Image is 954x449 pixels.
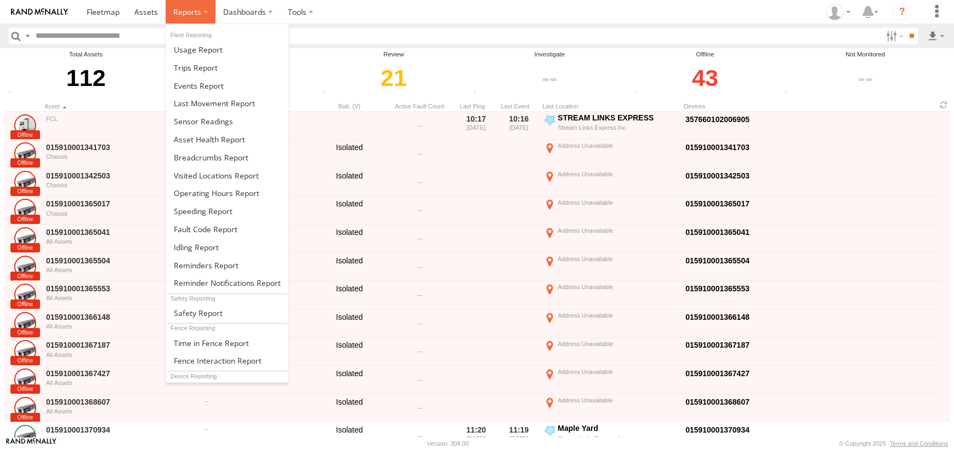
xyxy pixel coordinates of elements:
[14,171,36,193] a: Click to View Asset Details
[558,423,678,433] div: Maple Yard
[316,102,382,110] div: Batt. (V)
[166,202,288,220] a: Fleet Speed Report
[632,50,779,59] div: Offline
[542,339,679,365] label: Click to View Event Location
[685,143,749,152] a: Click to View Device Details
[685,228,749,237] a: Click to View Device Details
[685,341,749,349] a: Click to View Device Details
[46,227,196,237] a: 015910001365041
[937,100,950,110] span: Refresh
[166,130,288,148] a: Asset Health Report
[470,59,628,97] div: Click to filter by Investigate
[46,295,196,301] div: All Assets
[542,395,679,422] label: Click to View Event Location
[632,89,648,97] div: Assets that have not communicated at least once with the server in the last 48hrs
[320,59,468,97] div: Click to filter by Review
[542,310,679,337] label: Click to View Event Location
[542,113,679,139] label: Click to View Event Location
[542,198,679,224] label: Click to View Event Location
[387,102,452,110] div: Active Fault Count
[927,28,945,44] label: Export results as...
[685,284,749,293] a: Click to View Device Details
[166,274,288,292] a: Service Reminder Notifications Report
[5,89,22,97] div: Total number of Enabled and Paused Assets
[632,59,779,97] div: Click to filter by Offline
[11,8,68,16] img: rand-logo.svg
[470,50,628,59] div: Investigate
[685,369,749,378] a: Click to View Device Details
[558,124,678,131] div: Stream Links Express Inc
[685,115,749,124] a: Click to View Device Details
[46,312,196,322] a: 015910001366148
[46,182,196,188] div: Chassis
[14,340,36,362] a: Click to View Asset Details
[782,59,949,97] div: Click to filter by Not Monitored
[166,166,288,185] a: Visited Locations Report
[542,141,679,167] label: Click to View Event Location
[46,425,196,435] a: 015910001370934
[427,440,469,447] div: Version: 308.00
[23,28,32,44] label: Search Query
[320,89,336,97] div: Assets that have not communicated at least once with the server in the last 6hrs
[14,284,36,306] a: Click to View Asset Details
[166,148,288,166] a: Breadcrumbs Report
[46,397,196,407] a: 015910001368607
[14,425,36,447] a: Click to View Asset Details
[14,199,36,221] a: Click to View Asset Details
[542,367,679,393] label: Click to View Event Location
[14,369,36,390] a: Click to View Asset Details
[822,4,854,20] div: Cynthia Wong
[46,171,196,181] a: 015910001342503
[6,438,56,449] a: Visit our Website
[166,382,288,400] a: Device Health Report
[44,102,198,110] div: Click to Sort
[46,323,196,330] div: All Assets
[46,210,196,217] div: Chassis
[46,153,196,160] div: Chassis
[14,227,36,249] a: Click to View Asset Details
[166,41,288,59] a: Usage Report
[46,352,196,358] div: All Assets
[14,256,36,278] a: Click to View Asset Details
[558,435,678,442] div: Stream Links Express Inc
[320,50,468,59] div: Review
[470,89,487,97] div: Assets that have not communicated with the server in the last 24hrs
[542,226,679,252] label: Click to View Event Location
[499,102,538,110] div: Click to Sort
[558,113,678,123] div: STREAM LINKS EXPRESS
[684,102,837,110] div: Devices
[166,304,288,322] a: Safety Report
[46,436,196,442] div: All Assets
[685,425,749,434] a: Click to View Device Details
[457,113,495,139] div: 10:17 [DATE]
[14,397,36,419] a: Click to View Asset Details
[46,379,196,386] div: All Assets
[14,142,36,164] a: Click to View Asset Details
[46,256,196,266] a: 015910001365504
[46,340,196,350] a: 015910001367187
[499,113,538,139] div: 10:16 [DATE]
[542,102,679,110] div: Last Location
[457,102,495,110] div: Click to Sort
[46,116,196,122] div: FCL
[46,267,196,273] div: All Assets
[542,169,679,195] label: Click to View Event Location
[166,256,288,274] a: Reminders Report
[5,59,166,97] div: 112
[5,50,166,59] div: Total Assets
[46,284,196,293] a: 015910001365553
[893,3,911,21] i: ?
[839,440,948,447] div: © Copyright 2025 -
[166,59,288,77] a: Trips Report
[166,112,288,130] a: Sensor Readings
[46,199,196,209] a: 015910001365017
[782,89,798,97] div: The health of these assets types is not monitored.
[46,142,196,152] a: 015910001341703
[166,352,288,370] a: Fence Interaction Report
[166,77,288,95] a: Full Events Report
[542,282,679,308] label: Click to View Event Location
[166,220,288,238] a: Fault Code Report
[882,28,905,44] label: Search Filter Options
[14,114,36,136] a: Click to View Asset Details
[46,238,196,245] div: All Assets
